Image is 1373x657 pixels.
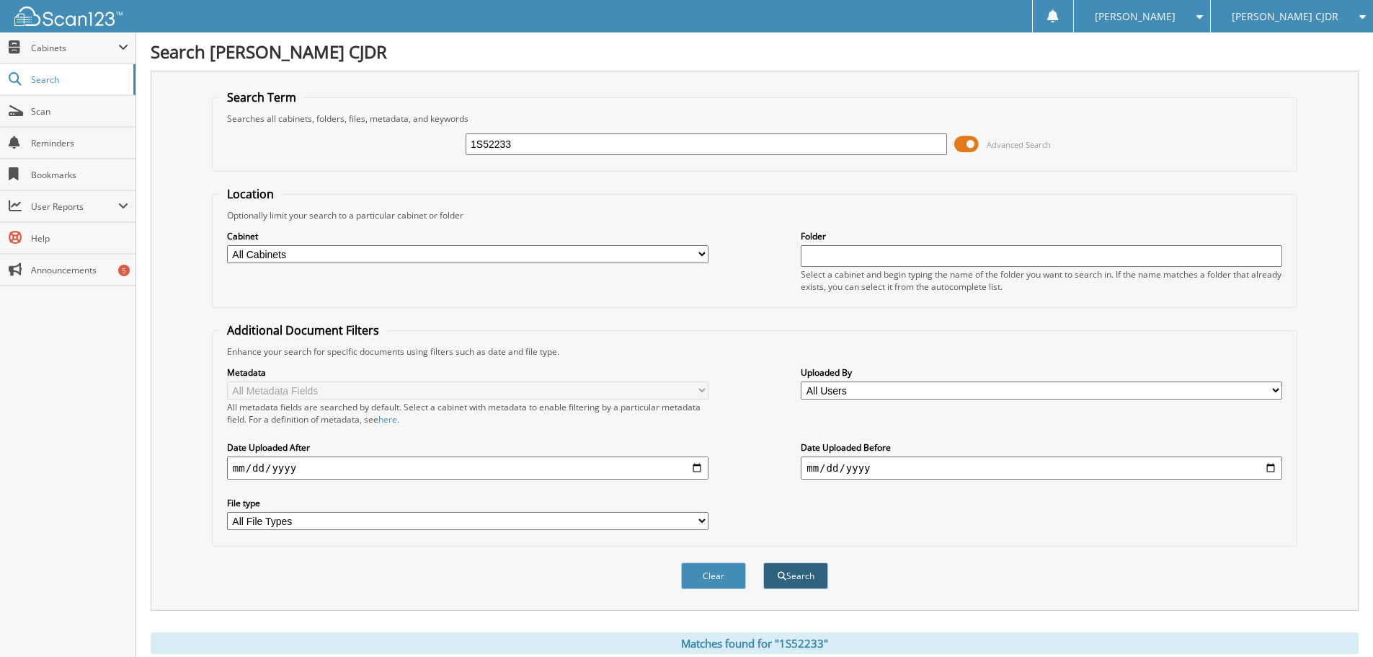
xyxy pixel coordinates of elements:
[227,457,708,480] input: start
[31,74,126,86] span: Search
[227,401,708,425] div: All metadata fields are searched by default. Select a cabinet with metadata to enable filtering b...
[801,366,1282,379] label: Uploaded By
[801,230,1282,242] label: Folder
[227,366,708,379] label: Metadata
[1232,12,1338,21] span: [PERSON_NAME] CJDR
[220,209,1289,221] div: Optionally limit your search to a particular cabinet or folder
[31,137,128,149] span: Reminders
[987,139,1051,150] span: Advanced Search
[31,232,128,244] span: Help
[220,113,1289,125] div: Searches all cabinets, folders, files, metadata, and keywords
[681,563,746,589] button: Clear
[220,345,1289,358] div: Enhance your search for specific documents using filters such as date and file type.
[31,105,128,118] span: Scan
[220,322,386,338] legend: Additional Document Filters
[801,268,1282,293] div: Select a cabinet and begin typing the name of the folder you want to search in. If the name match...
[227,230,708,242] label: Cabinet
[31,42,118,54] span: Cabinets
[31,200,118,213] span: User Reports
[1095,12,1176,21] span: [PERSON_NAME]
[151,632,1359,654] div: Matches found for "1S52233"
[151,40,1359,63] h1: Search [PERSON_NAME] CJDR
[763,563,828,589] button: Search
[31,264,128,276] span: Announcements
[118,265,130,276] div: 5
[220,186,281,202] legend: Location
[14,6,123,26] img: scan123-logo-white.svg
[227,497,708,509] label: File type
[378,413,397,425] a: here
[801,441,1282,454] label: Date Uploaded Before
[31,169,128,181] span: Bookmarks
[801,457,1282,480] input: end
[227,441,708,454] label: Date Uploaded After
[220,89,303,105] legend: Search Term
